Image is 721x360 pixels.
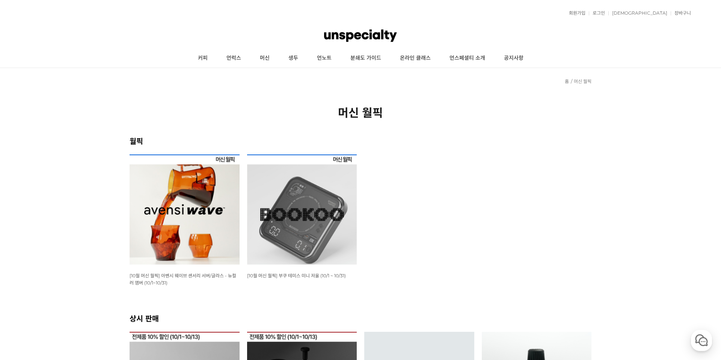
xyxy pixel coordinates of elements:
a: 공지사항 [495,49,533,68]
img: 언스페셜티 몰 [324,24,397,47]
h2: 월픽 [130,135,591,146]
h2: 머신 월픽 [130,104,591,120]
a: 생두 [279,49,308,68]
span: [10월 머신 월픽] 아벤시 웨이브 센서리 서버/글라스 - 뉴컬러 앰버 (10/1~10/31) [130,273,236,286]
a: 언스페셜티 소개 [440,49,495,68]
a: 홈 [565,79,569,84]
a: [10월 머신 월픽] 아벤시 웨이브 센서리 서버/글라스 - 뉴컬러 앰버 (10/1~10/31) [130,272,236,286]
a: 언럭스 [217,49,250,68]
a: 로그인 [589,11,605,15]
a: 분쇄도 가이드 [341,49,391,68]
a: 커피 [189,49,217,68]
a: [DEMOGRAPHIC_DATA] [608,11,667,15]
a: 회원가입 [565,11,585,15]
a: 머신 월픽 [574,79,591,84]
h2: 상시 판매 [130,313,591,324]
a: 머신 [250,49,279,68]
a: [10월 머신 월픽] 부쿠 테미스 미니 저울 (10/1 ~ 10/31) [247,272,346,278]
img: [10월 머신 월픽] 부쿠 테미스 미니 저울 (10/1 ~ 10/31) [247,154,357,265]
a: 온라인 클래스 [391,49,440,68]
a: 언노트 [308,49,341,68]
img: [10월 머신 월픽] 아벤시 웨이브 센서리 서버/글라스 - 뉴컬러 앰버 (10/1~10/31) [130,154,240,265]
span: [10월 머신 월픽] 부쿠 테미스 미니 저울 (10/1 ~ 10/31) [247,273,346,278]
a: 장바구니 [671,11,691,15]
